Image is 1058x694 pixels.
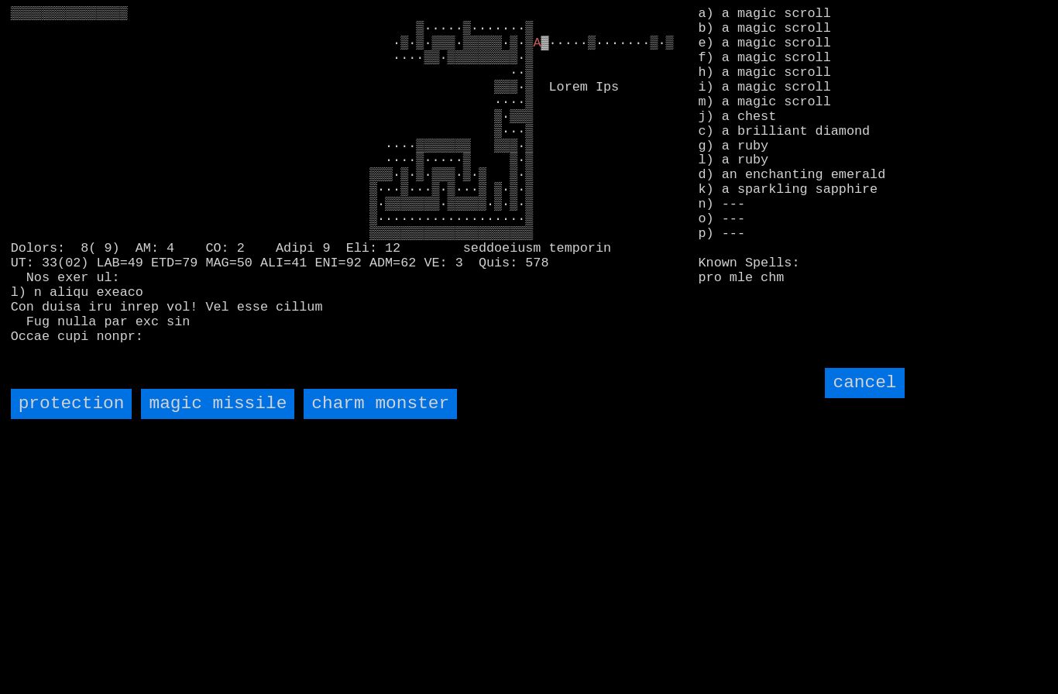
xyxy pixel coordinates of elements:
[11,7,678,354] larn: ▒▒▒▒▒▒▒▒▒▒▒▒▒▒▒ ▒·····▒·······▒ ·▒·▒·▒▒▒·▒▒▒▒▒·▒·▒ ▓·····▒·······▒·▒ ····▒▒·▒▒▒▒▒▒▒▒▒·▒ ··▒ ▒▒▒·▒...
[699,7,1048,215] stats: a) a magic scroll b) a magic scroll e) a magic scroll f) a magic scroll h) a magic scroll i) a ma...
[11,389,132,419] input: protection
[141,389,294,419] input: magic missile
[533,36,541,50] font: A
[304,389,457,419] input: charm monster
[825,368,904,398] input: cancel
